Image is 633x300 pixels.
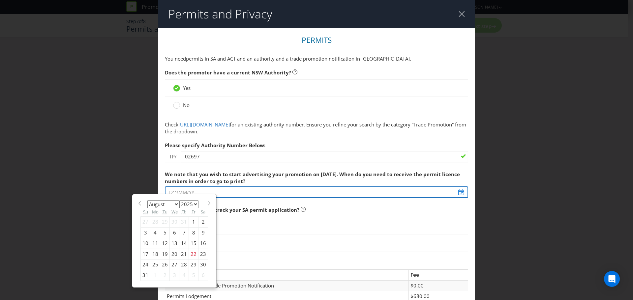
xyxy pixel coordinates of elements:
[170,259,179,270] div: 27
[201,209,205,215] abbr: Saturday
[141,238,150,249] div: 10
[150,238,160,249] div: 11
[170,270,179,281] div: 3
[170,227,179,238] div: 6
[189,259,198,270] div: 29
[198,238,208,249] div: 16
[189,270,198,281] div: 5
[165,269,409,280] td: Permit
[189,249,198,259] div: 22
[192,209,196,215] abbr: Friday
[408,269,468,280] td: Fee
[165,280,409,291] td: New South Wales Trade Promotion Notification
[198,259,208,270] div: 30
[170,249,179,259] div: 20
[198,217,208,227] div: 2
[179,217,189,227] div: 31
[410,55,411,62] span: .
[160,270,170,281] div: 2
[165,186,468,198] input: DD/MM/YY
[186,55,410,62] span: permits in SA and ACT and an authority and a trade promotion notification in [GEOGRAPHIC_DATA]
[189,238,198,249] div: 15
[152,209,159,215] abbr: Monday
[141,249,150,259] div: 17
[198,270,208,281] div: 6
[171,209,178,215] abbr: Wednesday
[141,270,150,281] div: 31
[150,227,160,238] div: 4
[198,249,208,259] div: 23
[150,270,160,281] div: 1
[189,217,198,227] div: 1
[165,55,186,62] span: You need
[163,209,167,215] abbr: Tuesday
[179,259,189,270] div: 28
[165,121,178,128] span: Check
[183,85,191,91] span: Yes
[198,227,208,238] div: 9
[293,35,340,45] legend: Permits
[170,217,179,227] div: 30
[165,69,291,76] span: Does the promoter have a current NSW Authority?
[160,249,170,259] div: 19
[165,171,460,184] span: We note that you wish to start advertising your promotion on [DATE]. When do you need to receive ...
[170,238,179,249] div: 13
[160,217,170,227] div: 29
[165,259,468,266] p: Permit fees:
[160,227,170,238] div: 5
[604,271,620,287] div: Open Intercom Messenger
[143,209,148,215] abbr: Sunday
[165,151,181,162] span: TP/
[150,259,160,270] div: 25
[179,270,189,281] div: 4
[141,217,150,227] div: 27
[178,121,230,128] a: [URL][DOMAIN_NAME]
[160,238,170,249] div: 12
[160,259,170,270] div: 26
[168,8,272,21] h2: Permits and Privacy
[150,249,160,259] div: 18
[141,259,150,270] div: 24
[189,227,198,238] div: 8
[182,209,187,215] abbr: Thursday
[183,102,190,108] span: No
[408,280,468,291] td: $0.00
[150,217,160,227] div: 28
[165,206,299,213] span: Do you want to fast track your SA permit application?
[165,121,466,135] span: for an existing authority number. Ensure you refine your search by the category “Trade Promotion”...
[141,227,150,238] div: 3
[179,238,189,249] div: 14
[179,249,189,259] div: 21
[179,227,189,238] div: 7
[165,142,265,149] span: Please specify Authority Number Below:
